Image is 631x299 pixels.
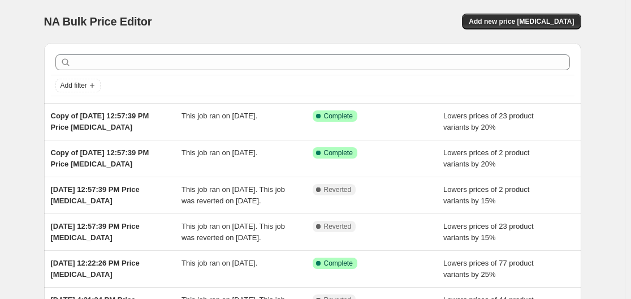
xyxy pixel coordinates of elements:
[181,259,257,267] span: This job ran on [DATE].
[60,81,87,90] span: Add filter
[181,112,257,120] span: This job ran on [DATE].
[324,148,353,157] span: Complete
[51,185,140,205] span: [DATE] 12:57:39 PM Price [MEDICAL_DATA]
[181,148,257,157] span: This job ran on [DATE].
[443,259,534,279] span: Lowers prices of 77 product variants by 25%
[443,222,534,242] span: Lowers prices of 23 product variants by 15%
[443,148,529,168] span: Lowers prices of 2 product variants by 20%
[55,79,101,92] button: Add filter
[181,222,285,242] span: This job ran on [DATE]. This job was reverted on [DATE].
[324,222,352,231] span: Reverted
[181,185,285,205] span: This job ran on [DATE]. This job was reverted on [DATE].
[44,15,152,28] span: NA Bulk Price Editor
[324,185,352,194] span: Reverted
[462,14,581,29] button: Add new price [MEDICAL_DATA]
[443,112,534,131] span: Lowers prices of 23 product variants by 20%
[51,112,149,131] span: Copy of [DATE] 12:57:39 PM Price [MEDICAL_DATA]
[51,259,140,279] span: [DATE] 12:22:26 PM Price [MEDICAL_DATA]
[469,17,574,26] span: Add new price [MEDICAL_DATA]
[324,259,353,268] span: Complete
[324,112,353,121] span: Complete
[443,185,529,205] span: Lowers prices of 2 product variants by 15%
[51,148,149,168] span: Copy of [DATE] 12:57:39 PM Price [MEDICAL_DATA]
[51,222,140,242] span: [DATE] 12:57:39 PM Price [MEDICAL_DATA]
